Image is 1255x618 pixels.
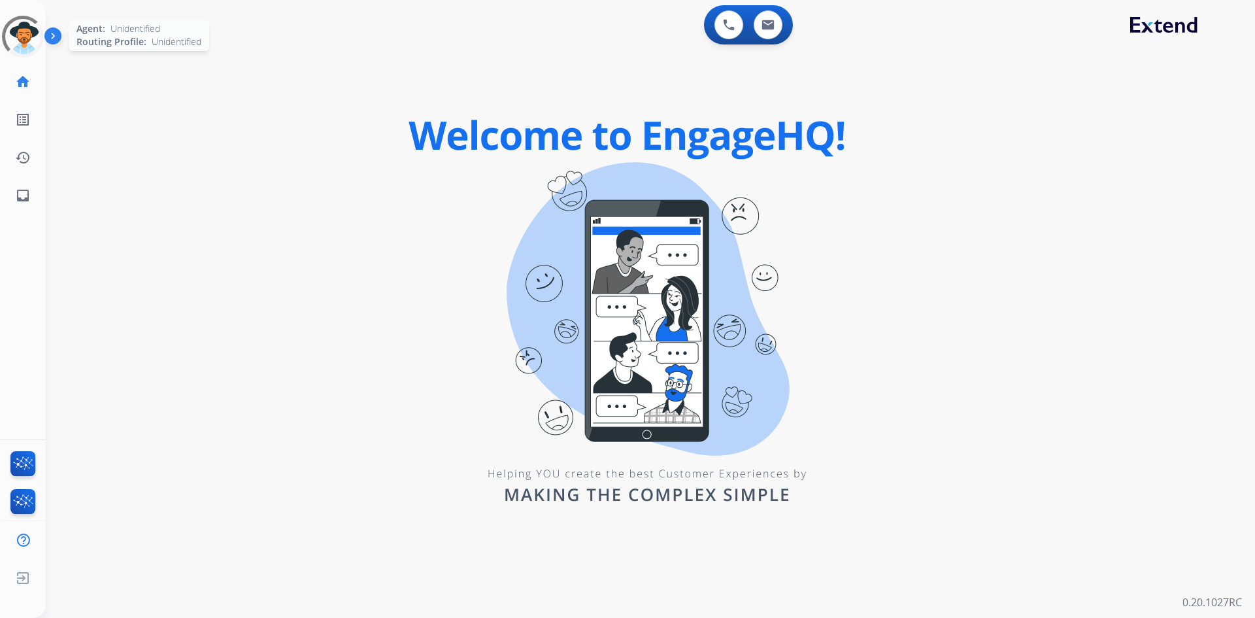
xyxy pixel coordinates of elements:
[15,112,31,128] mat-icon: list_alt
[76,35,146,48] span: Routing Profile:
[15,74,31,90] mat-icon: home
[15,188,31,203] mat-icon: inbox
[110,22,160,35] span: Unidentified
[152,35,201,48] span: Unidentified
[15,150,31,165] mat-icon: history
[1182,594,1242,610] p: 0.20.1027RC
[76,22,105,35] span: Agent:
